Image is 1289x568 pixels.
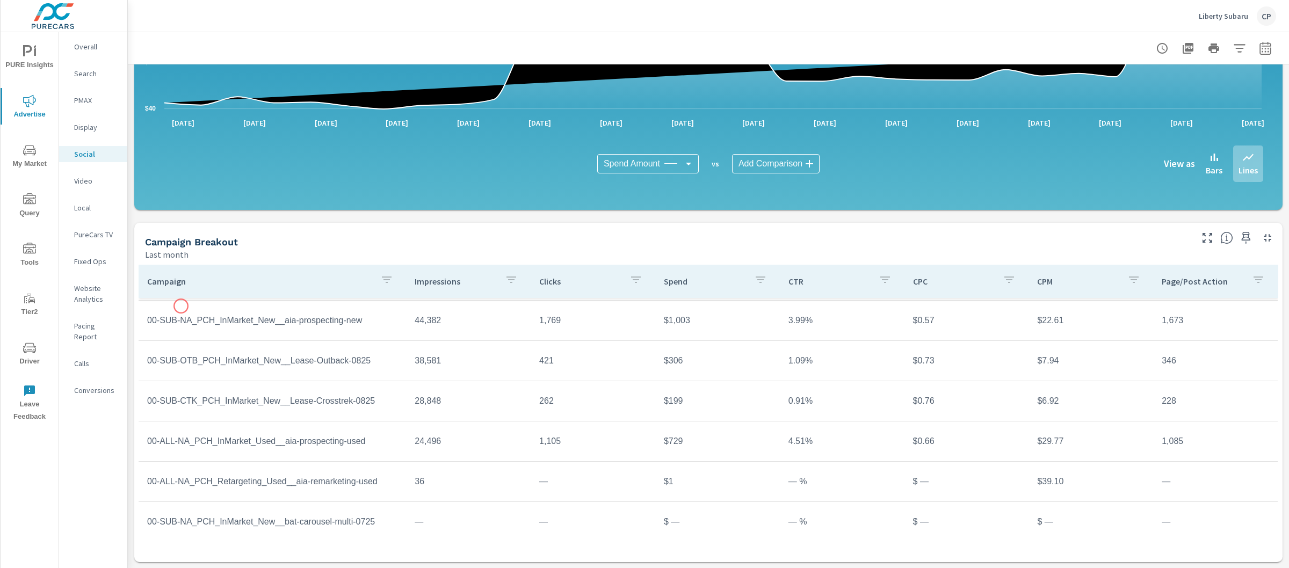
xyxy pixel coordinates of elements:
[531,508,655,535] td: —
[4,193,55,220] span: Query
[4,292,55,318] span: Tier2
[406,468,531,495] td: 36
[655,508,780,535] td: $ —
[655,428,780,455] td: $729
[735,118,772,128] p: [DATE]
[597,154,699,173] div: Spend Amount
[539,276,621,287] p: Clicks
[74,41,119,52] p: Overall
[1162,276,1243,287] p: Page/Post Action
[1153,468,1278,495] td: —
[904,428,1029,455] td: $0.66
[4,341,55,368] span: Driver
[592,118,630,128] p: [DATE]
[655,307,780,334] td: $1,003
[139,508,406,535] td: 00-SUB-NA_PCH_InMarket_New__bat-carousel-multi-0725
[1029,347,1153,374] td: $7.94
[780,468,904,495] td: — %
[406,508,531,535] td: —
[1153,347,1278,374] td: 346
[59,318,127,345] div: Pacing Report
[521,118,559,128] p: [DATE]
[655,388,780,414] td: $199
[4,243,55,269] span: Tools
[1153,307,1278,334] td: 1,673
[74,202,119,213] p: Local
[1203,38,1225,59] button: Print Report
[139,347,406,374] td: 00-SUB-OTB_PCH_InMarket_New__Lease-Outback-0825
[1177,38,1199,59] button: "Export Report to PDF"
[1153,388,1278,414] td: 228
[59,92,127,108] div: PMAX
[74,283,119,304] p: Website Analytics
[145,236,238,247] h5: Campaign Breakout
[378,118,416,128] p: [DATE]
[531,388,655,414] td: 262
[74,229,119,240] p: PureCars TV
[1234,118,1272,128] p: [DATE]
[1029,508,1153,535] td: $ —
[732,154,820,173] div: Add Comparison
[1091,118,1129,128] p: [DATE]
[780,388,904,414] td: 0.91%
[1029,307,1153,334] td: $22.61
[145,248,189,261] p: Last month
[1255,38,1276,59] button: Select Date Range
[949,118,987,128] p: [DATE]
[1029,468,1153,495] td: $39.10
[1153,428,1278,455] td: 1,085
[406,307,531,334] td: 44,382
[59,173,127,189] div: Video
[788,276,870,287] p: CTR
[904,468,1029,495] td: $ —
[738,158,802,169] span: Add Comparison
[59,39,127,55] div: Overall
[74,176,119,186] p: Video
[415,276,496,287] p: Impressions
[904,347,1029,374] td: $0.73
[4,94,55,121] span: Advertise
[780,347,904,374] td: 1.09%
[139,428,406,455] td: 00-ALL-NA_PCH_InMarket_Used__aia-prospecting-used
[1199,11,1248,21] p: Liberty Subaru
[664,118,701,128] p: [DATE]
[1,32,59,427] div: nav menu
[139,388,406,414] td: 00-SUB-CTK_PCH_InMarket_New__Lease-Crosstrek-0825
[59,355,127,372] div: Calls
[699,159,732,169] p: vs
[1029,428,1153,455] td: $29.77
[59,280,127,307] div: Website Analytics
[307,118,345,128] p: [DATE]
[904,388,1029,414] td: $0.76
[1206,164,1222,177] p: Bars
[780,508,904,535] td: — %
[145,105,156,112] text: $40
[59,382,127,398] div: Conversions
[1164,158,1195,169] h6: View as
[59,253,127,270] div: Fixed Ops
[1163,118,1200,128] p: [DATE]
[1020,118,1058,128] p: [DATE]
[1237,229,1255,246] span: Save this to your personalized report
[1239,164,1258,177] p: Lines
[904,508,1029,535] td: $ —
[1153,508,1278,535] td: —
[1199,229,1216,246] button: Make Fullscreen
[780,307,904,334] td: 3.99%
[4,384,55,423] span: Leave Feedback
[74,95,119,106] p: PMAX
[145,59,160,66] text: $110
[74,122,119,133] p: Display
[406,388,531,414] td: 28,848
[139,468,406,495] td: 00-ALL-NA_PCH_Retargeting_Used__aia-remarketing-used
[806,118,844,128] p: [DATE]
[74,358,119,369] p: Calls
[4,45,55,71] span: PURE Insights
[904,307,1029,334] td: $0.57
[1220,231,1233,244] span: This is a summary of Social performance results by campaign. Each column can be sorted.
[655,347,780,374] td: $306
[147,276,372,287] p: Campaign
[531,307,655,334] td: 1,769
[1257,6,1276,26] div: CP
[1029,388,1153,414] td: $6.92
